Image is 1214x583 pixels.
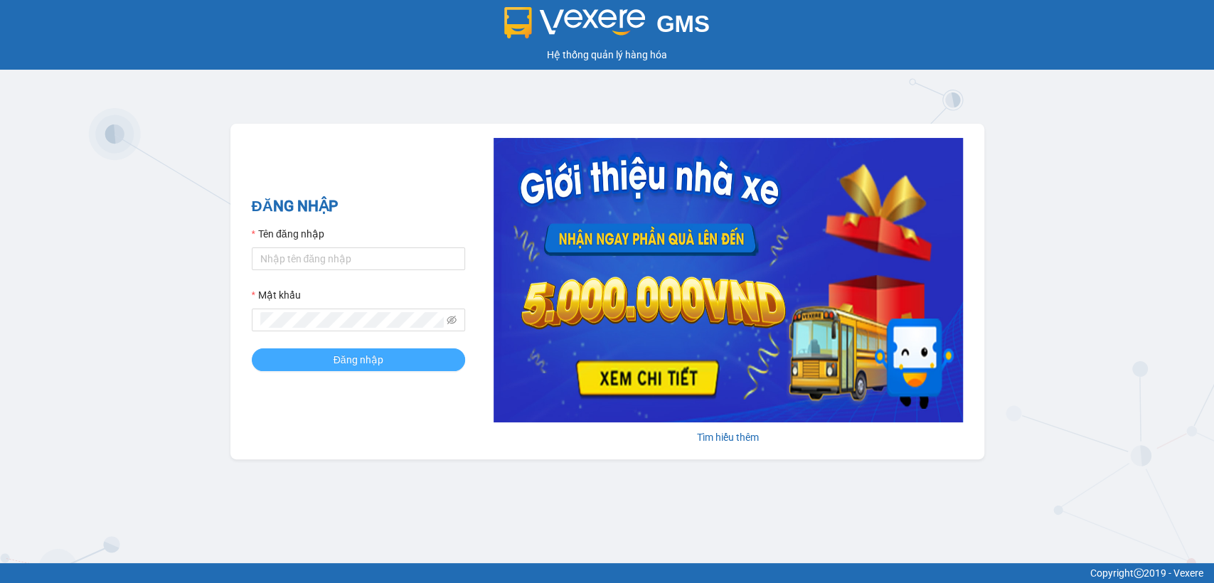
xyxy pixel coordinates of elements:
[334,352,383,368] span: Đăng nhập
[252,226,324,242] label: Tên đăng nhập
[1134,568,1144,578] span: copyright
[252,348,465,371] button: Đăng nhập
[494,429,963,445] div: Tìm hiểu thêm
[252,287,301,303] label: Mật khẩu
[260,312,444,328] input: Mật khẩu
[494,138,963,422] img: banner-0
[656,11,710,37] span: GMS
[504,21,710,33] a: GMS
[11,565,1203,581] div: Copyright 2019 - Vexere
[4,47,1210,63] div: Hệ thống quản lý hàng hóa
[252,195,465,218] h2: ĐĂNG NHẬP
[447,315,457,325] span: eye-invisible
[504,7,645,38] img: logo 2
[252,247,465,270] input: Tên đăng nhập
